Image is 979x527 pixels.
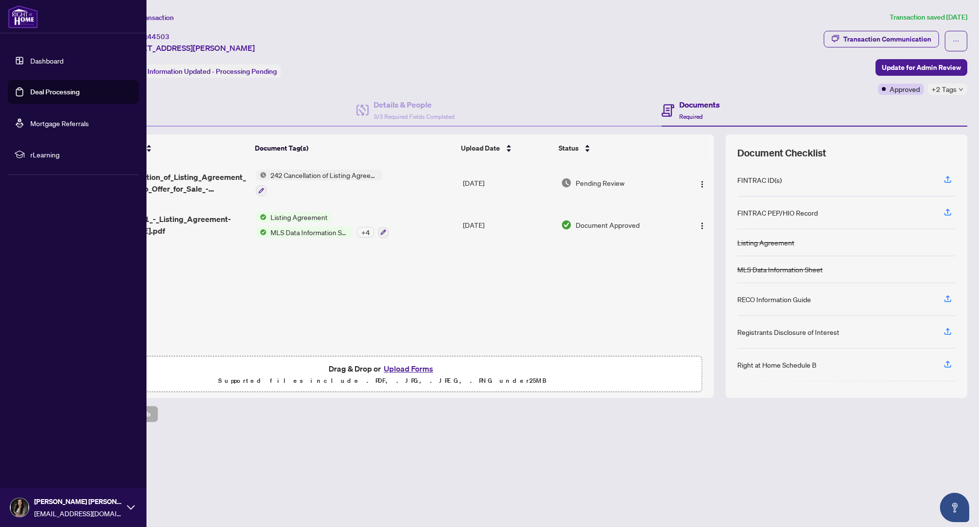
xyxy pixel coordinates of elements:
[737,294,811,305] div: RECO Information Guide
[30,119,89,128] a: Mortgage Referrals
[843,31,931,47] div: Transaction Communication
[267,227,353,238] span: MLS Data Information Sheet
[698,180,706,188] img: Logo
[737,264,823,275] div: MLS Data Information Sheet
[890,12,967,23] article: Transaction saved [DATE]
[256,212,389,238] button: Status IconListing AgreementStatus IconMLS Data Information Sheet+4
[459,204,557,246] td: [DATE]
[374,99,455,110] h4: Details & People
[555,134,676,162] th: Status
[576,177,625,188] span: Pending Review
[98,171,248,195] span: 242_Cancellation_of_Listing_Agreement_-_Authority_to_Offer_for_Sale_-_OREA.pdf
[737,146,826,160] span: Document Checklist
[147,67,277,76] span: Information Updated - Processing Pending
[457,134,555,162] th: Upload Date
[94,134,251,162] th: (2) File Name
[958,87,963,92] span: down
[737,237,794,248] div: Listing Agreement
[256,212,267,222] img: Status Icon
[329,362,436,375] span: Drag & Drop or
[147,32,169,41] span: 44503
[256,170,267,180] img: Status Icon
[694,175,710,191] button: Logo
[63,356,702,393] span: Drag & Drop orUpload FormsSupported files include .PDF, .JPG, .JPEG, .PNG under25MB
[953,38,959,44] span: ellipsis
[30,56,63,65] a: Dashboard
[698,222,706,230] img: Logo
[69,375,696,387] p: Supported files include .PDF, .JPG, .JPEG, .PNG under 25 MB
[30,88,80,96] a: Deal Processing
[824,31,939,47] button: Transaction Communication
[121,42,255,54] span: [STREET_ADDRESS][PERSON_NAME]
[10,498,29,517] img: Profile Icon
[932,84,957,95] span: +2 Tags
[122,13,174,22] span: View Transaction
[737,207,818,218] div: FINTRAC PEP/HIO Record
[679,99,720,110] h4: Documents
[267,170,382,180] span: 242 Cancellation of Listing Agreement - Authority to Offer for Sale
[256,227,267,238] img: Status Icon
[267,212,332,222] span: Listing Agreement
[940,493,969,522] button: Open asap
[30,149,132,160] span: rLearning
[34,496,122,507] span: [PERSON_NAME] [PERSON_NAME]
[559,143,579,154] span: Status
[576,220,640,230] span: Document Approved
[882,60,961,75] span: Update for Admin Review
[679,113,703,120] span: Required
[256,170,382,196] button: Status Icon242 Cancellation of Listing Agreement - Authority to Offer for Sale
[875,59,967,76] button: Update for Admin Review
[251,134,457,162] th: Document Tag(s)
[561,220,572,230] img: Document Status
[737,175,782,185] div: FINTRAC ID(s)
[561,177,572,188] img: Document Status
[459,162,557,204] td: [DATE]
[8,5,38,28] img: logo
[694,217,710,233] button: Logo
[98,213,248,237] span: _Ontario__271_-_Listing_Agreement-Signed-[DATE].pdf
[357,227,374,238] div: + 4
[461,143,500,154] span: Upload Date
[374,113,455,120] span: 3/3 Required Fields Completed
[34,508,122,519] span: [EMAIL_ADDRESS][DOMAIN_NAME]
[381,362,436,375] button: Upload Forms
[121,65,281,78] div: Status:
[737,327,839,337] div: Registrants Disclosure of Interest
[737,359,816,370] div: Right at Home Schedule B
[890,84,920,94] span: Approved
